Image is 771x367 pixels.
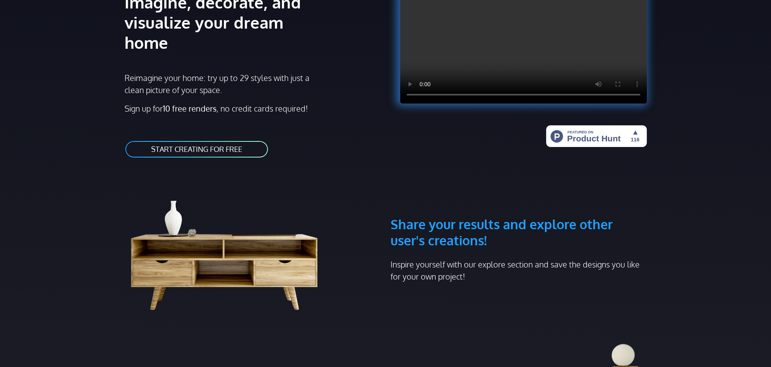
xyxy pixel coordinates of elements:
h3: Share your results and explore other user's creations! [391,178,647,249]
strong: 10 free renders [163,103,216,114]
p: Reimagine your home: try up to 29 styles with just a clean picture of your space. [125,72,317,96]
a: START CREATING FOR FREE [125,140,269,158]
p: Sign up for , no credit cards required! [125,102,381,114]
img: HomeStyler AI - Interior Design Made Easy: One Click to Your Dream Home | Product Hunt [546,125,647,147]
p: Inspire yourself with our explore section and save the designs you like for your own project! [391,258,647,282]
img: living room cabinet [125,178,337,315]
